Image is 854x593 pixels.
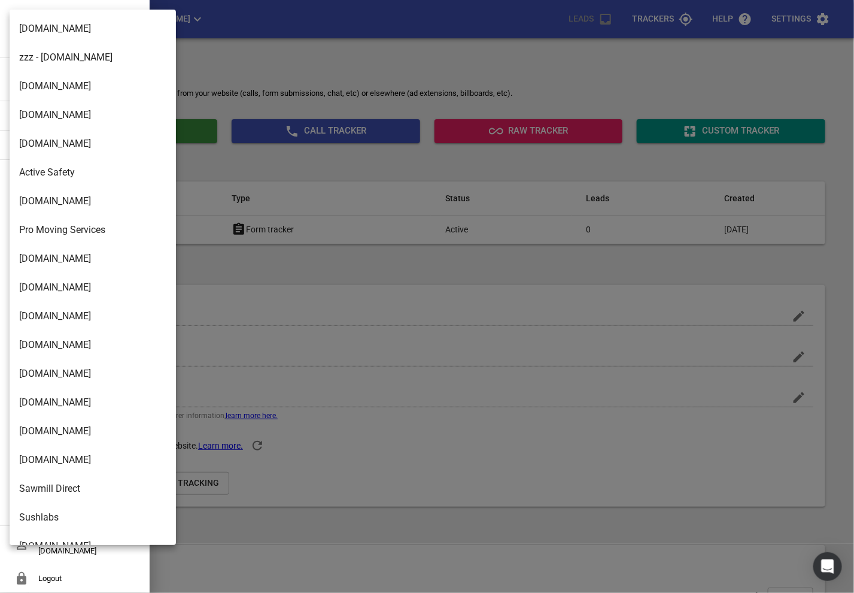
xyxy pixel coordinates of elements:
li: Pro Moving Services [10,216,176,244]
li: [DOMAIN_NAME] [10,446,176,474]
li: [DOMAIN_NAME] [10,72,176,101]
li: [DOMAIN_NAME] [10,532,176,561]
li: [DOMAIN_NAME] [10,273,176,302]
li: zzz - [DOMAIN_NAME] [10,43,176,72]
li: [DOMAIN_NAME] [10,331,176,359]
li: [DOMAIN_NAME] [10,129,176,158]
li: [DOMAIN_NAME] [10,14,176,43]
li: Active Safety [10,158,176,187]
li: [DOMAIN_NAME] [10,417,176,446]
li: Sushlabs [10,503,176,532]
li: [DOMAIN_NAME] [10,244,176,273]
li: [DOMAIN_NAME] [10,302,176,331]
li: Sawmill Direct [10,474,176,503]
li: [DOMAIN_NAME] [10,388,176,417]
li: [DOMAIN_NAME] [10,359,176,388]
li: [DOMAIN_NAME] [10,101,176,129]
div: Open Intercom Messenger [813,552,842,581]
li: [DOMAIN_NAME] [10,187,176,216]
